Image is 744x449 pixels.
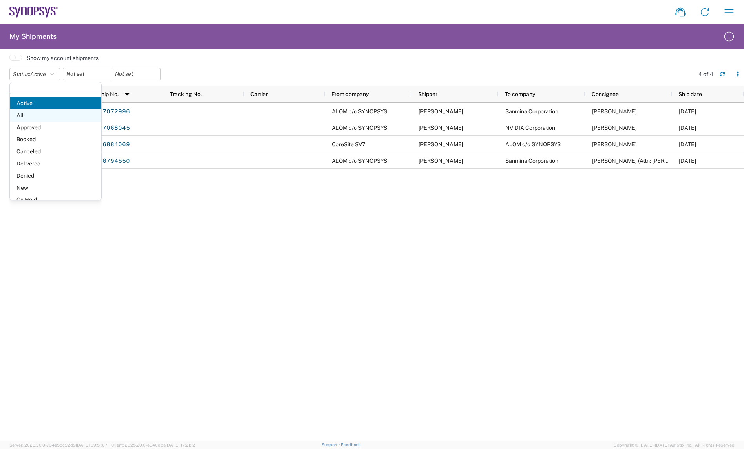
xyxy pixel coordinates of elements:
[679,141,696,147] span: 10/07/2025
[331,91,369,97] span: From company
[9,32,57,41] h2: My Shipments
[111,443,195,447] span: Client: 2025.20.0-e640dba
[9,443,108,447] span: Server: 2025.20.0-734e5bc92d9
[679,158,696,164] span: 10/06/2025
[679,108,696,115] span: 10/09/2025
[505,108,558,115] span: Sanmina Corporation
[678,91,702,97] span: Ship date
[76,443,108,447] span: [DATE] 09:51:07
[98,105,130,118] a: 57072996
[679,125,696,131] span: 10/10/2025
[63,68,112,80] input: Not set
[10,133,101,145] span: Booked
[10,182,101,194] span: New
[10,194,101,206] span: On Hold
[98,138,130,151] a: 56884069
[10,145,101,158] span: Canceled
[505,125,555,131] span: NVIDIA Corporation
[592,158,698,164] span: Mansi Somaya (Attn: Jessie Vo)
[505,158,558,164] span: Sanmina Corporation
[332,158,387,164] span: ALOM c/o SYNOPSYS
[592,108,637,115] span: Lisa Phan
[505,141,561,147] span: ALOM c/o SYNOPSYS
[10,158,101,170] span: Delivered
[419,141,463,147] span: Carlos Garcia
[166,443,195,447] span: [DATE] 17:21:12
[27,55,99,62] label: Show my account shipments
[10,97,101,109] span: Active
[332,141,365,147] span: CoreSite SV7
[418,91,437,97] span: Shipper
[170,91,202,97] span: Tracking No.
[614,442,735,449] span: Copyright © [DATE]-[DATE] Agistix Inc., All Rights Reserved
[419,125,463,131] span: Nirali Trivedi
[30,71,46,77] span: Active
[250,91,268,97] span: Carrier
[698,71,713,78] div: 4 of 4
[10,170,101,182] span: Denied
[592,91,619,97] span: Consignee
[98,91,119,97] span: Ship No.
[419,158,463,164] span: Nirali Trivedi
[505,91,535,97] span: To company
[112,68,160,80] input: Not set
[592,141,637,147] span: Nirali Trivedi
[332,125,387,131] span: ALOM c/o SYNOPSYS
[9,68,60,80] button: Status:Active
[121,88,133,100] img: arrow-dropdown.svg
[98,122,130,134] a: 57068045
[592,125,637,131] span: Holly Phan
[98,155,130,167] a: 56794550
[332,108,387,115] span: ALOM c/o SYNOPSYS
[10,122,101,134] span: Approved
[10,109,101,122] span: All
[322,442,341,447] a: Support
[341,442,361,447] a: Feedback
[419,108,463,115] span: Nirali Trivedi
